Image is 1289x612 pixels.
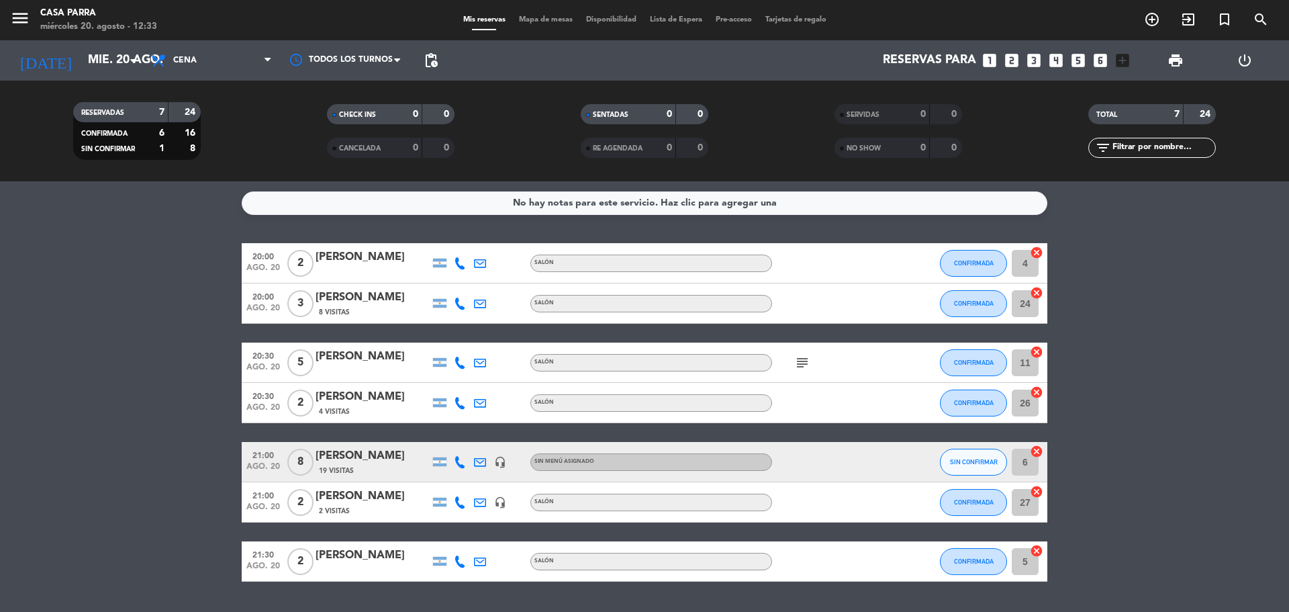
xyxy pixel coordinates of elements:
[287,290,314,317] span: 3
[940,250,1007,277] button: CONFIRMADA
[246,388,280,403] span: 20:30
[1030,246,1043,259] i: cancel
[940,489,1007,516] button: CONFIRMADA
[940,390,1007,417] button: CONFIRMADA
[190,144,198,153] strong: 8
[512,16,579,24] span: Mapa de mesas
[81,130,128,137] span: CONFIRMADA
[81,146,135,152] span: SIN CONFIRMAR
[1030,485,1043,498] i: cancel
[287,390,314,417] span: 2
[954,558,994,565] span: CONFIRMADA
[423,52,439,69] span: pending_actions
[534,459,594,464] span: Sin menú asignado
[1030,286,1043,300] i: cancel
[1180,11,1196,28] i: exit_to_app
[125,52,141,69] i: arrow_drop_down
[1114,52,1131,69] i: add_box
[1206,8,1243,31] span: Reserva especial
[1111,140,1215,155] input: Filtrar por nombre...
[940,290,1007,317] button: CONFIRMADA
[246,502,280,518] span: ago. 20
[940,449,1007,476] button: SIN CONFIRMAR
[1095,140,1111,156] i: filter_list
[950,458,998,466] span: SIN CONFIRMAR
[954,498,994,506] span: CONFIRMADA
[173,56,197,65] span: Cena
[794,355,810,371] i: subject
[159,128,164,138] strong: 6
[246,288,280,304] span: 20:00
[667,110,672,119] strong: 0
[847,145,881,152] span: NO SHOW
[1047,52,1065,69] i: looks_4
[1030,345,1043,359] i: cancel
[494,456,506,468] i: headset_mic
[10,8,30,28] i: menu
[246,347,280,363] span: 20:30
[1237,52,1253,69] i: power_settings_new
[287,250,314,277] span: 2
[940,349,1007,376] button: CONFIRMADA
[1216,11,1233,28] i: turned_in_not
[667,143,672,152] strong: 0
[709,16,759,24] span: Pre-acceso
[1003,52,1020,69] i: looks_two
[534,359,554,365] span: SALÓN
[246,487,280,502] span: 21:00
[1210,40,1279,81] div: LOG OUT
[1144,11,1160,28] i: add_circle_outline
[40,7,157,20] div: Casa Parra
[847,112,879,118] span: SERVIDAS
[413,110,418,119] strong: 0
[579,16,643,24] span: Disponibilidad
[246,304,280,319] span: ago. 20
[954,359,994,366] span: CONFIRMADA
[287,489,314,516] span: 2
[1092,52,1109,69] i: looks_6
[951,110,959,119] strong: 0
[981,52,998,69] i: looks_one
[940,548,1007,575] button: CONFIRMADA
[316,348,430,365] div: [PERSON_NAME]
[319,466,354,476] span: 19 Visitas
[1167,52,1184,69] span: print
[246,403,280,419] span: ago. 20
[246,363,280,378] span: ago. 20
[339,145,381,152] span: CANCELADA
[81,110,124,116] span: RESERVADAS
[1069,52,1087,69] i: looks_5
[1025,52,1043,69] i: looks_3
[319,406,350,417] span: 4 Visitas
[339,112,376,118] span: CHECK INS
[1030,386,1043,399] i: cancel
[413,143,418,152] strong: 0
[316,547,430,564] div: [PERSON_NAME]
[534,260,554,265] span: SALÓN
[1243,8,1279,31] span: BUSCAR
[954,300,994,307] span: CONFIRMADA
[246,562,280,577] span: ago. 20
[759,16,833,24] span: Tarjetas de regalo
[643,16,709,24] span: Lista de Espera
[1030,445,1043,458] i: cancel
[534,400,554,405] span: SALÓN
[287,449,314,476] span: 8
[494,496,506,509] i: headset_mic
[316,249,430,266] div: [PERSON_NAME]
[534,558,554,564] span: SALÓN
[444,110,452,119] strong: 0
[246,462,280,478] span: ago. 20
[319,307,350,318] span: 8 Visitas
[246,447,280,462] span: 21:00
[698,110,706,119] strong: 0
[534,499,554,505] span: SALÓN
[10,46,81,75] i: [DATE]
[593,145,642,152] span: RE AGENDADA
[159,144,164,153] strong: 1
[319,506,350,517] span: 2 Visitas
[246,248,280,263] span: 20:00
[593,112,628,118] span: SENTADAS
[10,8,30,33] button: menu
[159,107,164,117] strong: 7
